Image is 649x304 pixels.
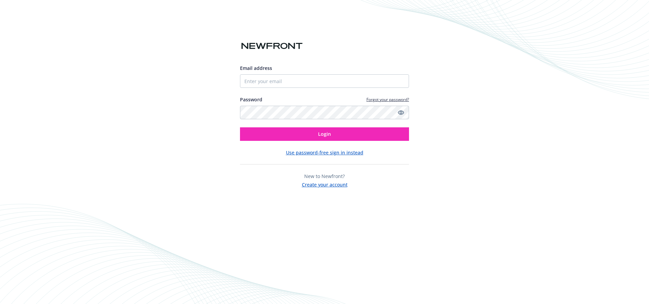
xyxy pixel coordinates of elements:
input: Enter your password [240,106,409,119]
button: Login [240,127,409,141]
span: Email address [240,65,272,71]
span: New to Newfront? [304,173,345,179]
span: Login [318,131,331,137]
button: Create your account [302,180,347,188]
a: Show password [397,108,405,117]
a: Forgot your password? [366,97,409,102]
input: Enter your email [240,74,409,88]
button: Use password-free sign in instead [286,149,363,156]
label: Password [240,96,262,103]
img: Newfront logo [240,40,304,52]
